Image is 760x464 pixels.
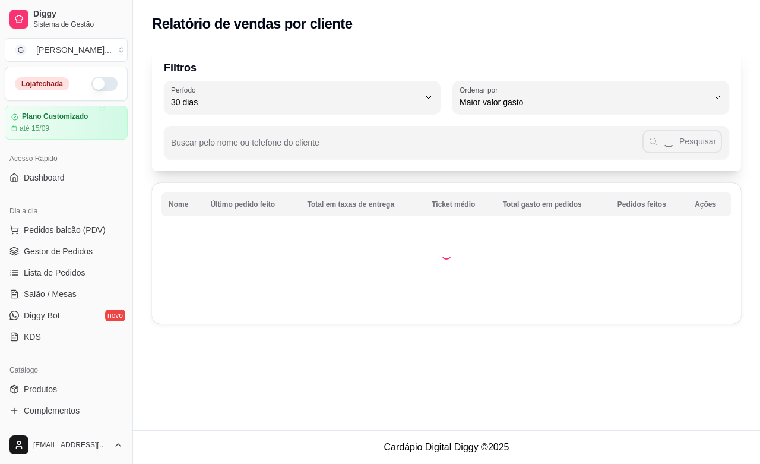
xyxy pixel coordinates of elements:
a: Dashboard [5,168,128,187]
a: KDS [5,327,128,346]
a: Complementos [5,401,128,420]
span: 30 dias [171,96,419,108]
button: Ordenar porMaior valor gasto [452,81,729,114]
span: G [15,44,27,56]
h2: Relatório de vendas por cliente [152,14,353,33]
span: KDS [24,331,41,343]
button: Período30 dias [164,81,441,114]
span: Dashboard [24,172,65,184]
span: Gestor de Pedidos [24,245,93,257]
a: Diggy Botnovo [5,306,128,325]
span: [EMAIL_ADDRESS][DOMAIN_NAME] [33,440,109,450]
span: Maior valor gasto [460,96,708,108]
a: Plano Customizadoaté 15/09 [5,106,128,140]
a: DiggySistema de Gestão [5,5,128,33]
a: Gestor de Pedidos [5,242,128,261]
article: Plano Customizado [22,112,88,121]
span: Lista de Pedidos [24,267,85,279]
button: Pedidos balcão (PDV) [5,220,128,239]
p: Filtros [164,59,729,76]
article: até 15/09 [20,124,49,133]
label: Período [171,85,199,95]
a: Lista de Pedidos [5,263,128,282]
div: Loja fechada [15,77,69,90]
div: Dia a dia [5,201,128,220]
div: [PERSON_NAME] ... [36,44,112,56]
button: Select a team [5,38,128,62]
button: [EMAIL_ADDRESS][DOMAIN_NAME] [5,431,128,459]
button: Alterar Status [91,77,118,91]
span: Diggy [33,9,123,20]
a: Produtos [5,380,128,399]
a: Salão / Mesas [5,285,128,304]
span: Diggy Bot [24,310,60,321]
label: Ordenar por [460,85,502,95]
span: Pedidos balcão (PDV) [24,224,106,236]
footer: Cardápio Digital Diggy © 2025 [133,430,760,464]
input: Buscar pelo nome ou telefone do cliente [171,141,642,153]
div: Catálogo [5,361,128,380]
span: Produtos [24,383,57,395]
div: Loading [441,248,452,260]
div: Acesso Rápido [5,149,128,168]
span: Salão / Mesas [24,288,77,300]
span: Sistema de Gestão [33,20,123,29]
span: Complementos [24,405,80,416]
